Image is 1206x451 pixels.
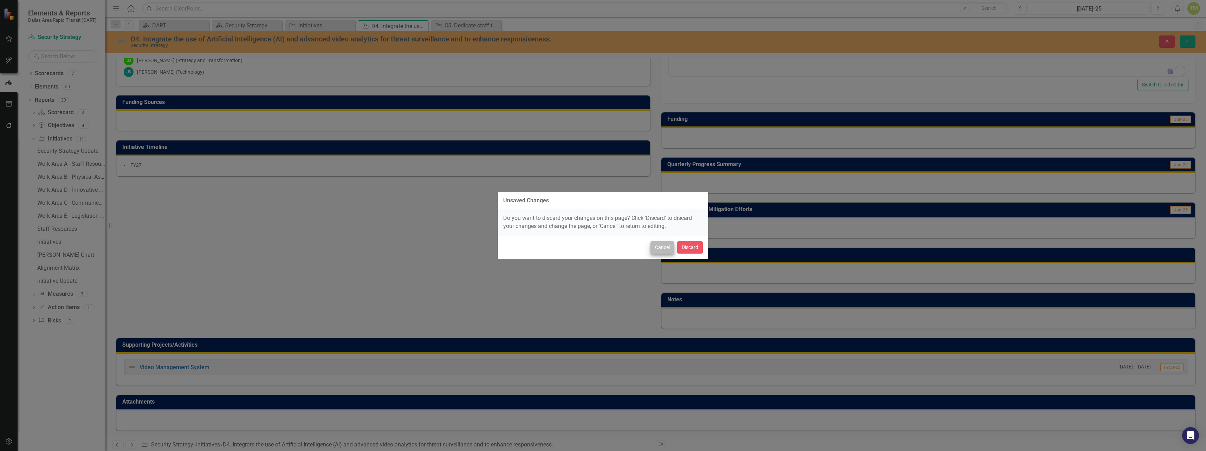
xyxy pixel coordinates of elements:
[498,209,708,236] div: Do you want to discard your changes on this page? Click 'Discard' to discard your changes and cha...
[2,25,515,48] span: As part of this work, we held discussions with [PERSON_NAME], a video analytics provider already ...
[1182,427,1199,444] div: Open Intercom Messenger
[503,197,549,204] div: Unsaved Changes
[2,3,502,17] span: We are actively collecting research and best practices to develop a framework around the use of A...
[677,241,703,254] button: Discard
[650,241,674,254] button: Cancel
